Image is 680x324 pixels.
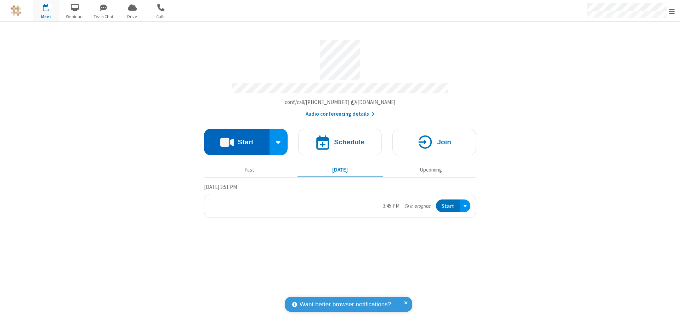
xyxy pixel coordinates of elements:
[300,300,391,309] span: Want better browser notifications?
[437,139,451,145] h4: Join
[392,129,476,155] button: Join
[204,183,476,218] section: Today's Meetings
[306,110,375,118] button: Audio conferencing details
[204,184,237,190] span: [DATE] 3:51 PM
[48,4,52,9] div: 1
[334,139,364,145] h4: Schedule
[204,129,270,155] button: Start
[11,5,21,16] img: QA Selenium DO NOT DELETE OR CHANGE
[119,13,146,20] span: Drive
[90,13,117,20] span: Team Chat
[207,163,292,177] button: Past
[33,13,59,20] span: Meet
[405,203,431,209] em: in progress
[285,98,396,106] button: Copy my meeting room linkCopy my meeting room link
[62,13,88,20] span: Webinars
[204,35,476,118] section: Account details
[460,199,470,213] div: Open menu
[383,202,399,210] div: 3:45 PM
[270,129,288,155] div: Start conference options
[297,163,383,177] button: [DATE]
[285,99,396,105] span: Copy my meeting room link
[436,199,460,213] button: Start
[148,13,174,20] span: Calls
[298,129,382,155] button: Schedule
[388,163,474,177] button: Upcoming
[238,139,253,145] h4: Start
